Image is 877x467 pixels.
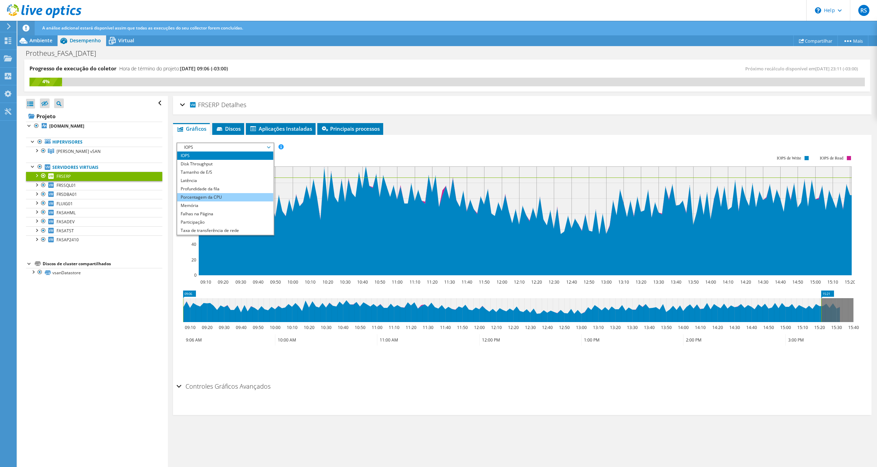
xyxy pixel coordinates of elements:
text: 09:30 [235,279,246,285]
text: 09:20 [201,325,212,330]
text: 09:50 [270,279,281,285]
a: Compartilhar [793,35,838,46]
span: Próximo recálculo disponível em [745,66,861,72]
text: 13:30 [653,279,664,285]
text: 12:30 [525,325,535,330]
text: 12:20 [531,279,542,285]
span: [DATE] 09:06 (-03:00) [180,65,228,72]
a: Custer vSAN [26,147,162,156]
text: 12:30 [548,279,559,285]
span: FRSSQL01 [57,182,76,188]
text: 15:40 [848,325,859,330]
text: 09:30 [218,325,229,330]
text: 11:40 [461,279,472,285]
span: Principais processos [321,125,380,132]
text: 14:20 [712,325,723,330]
a: FRSERP [26,172,162,181]
div: Discos de cluster compartilhados [43,260,162,268]
text: 14:30 [757,279,768,285]
text: 10:40 [357,279,368,285]
text: 13:00 [576,325,586,330]
li: Participação [177,218,273,226]
text: 11:40 [440,325,450,330]
span: Detalhes [221,101,246,109]
h1: Protheus_FASA_[DATE] [23,50,107,57]
text: 11:10 [388,325,399,330]
text: 10:30 [339,279,350,285]
text: 12:00 [474,325,484,330]
span: FASATST [57,228,74,234]
text: 13:40 [670,279,681,285]
a: [DOMAIN_NAME] [26,122,162,131]
a: FASADEV [26,217,162,226]
text: 14:30 [729,325,740,330]
a: Projeto [26,111,162,122]
text: 13:20 [610,325,620,330]
li: Disk Throughput [177,160,273,168]
text: 15:30 [831,325,842,330]
text: 10:10 [286,325,297,330]
li: Tamanho de E/S [177,168,273,176]
svg: \n [815,7,821,14]
text: 15:20 [814,325,825,330]
span: IOPS [181,143,270,152]
span: FRSERP [189,101,220,109]
text: 11:50 [457,325,467,330]
text: 10:00 [287,279,298,285]
text: 13:20 [635,279,646,285]
text: 11:00 [371,325,382,330]
span: FASADEV [57,219,75,225]
span: Virtual [118,37,134,44]
text: 12:40 [566,279,577,285]
text: 12:20 [508,325,518,330]
text: 20 [191,257,196,263]
li: Latência [177,176,273,185]
text: 09:40 [252,279,263,285]
span: [PERSON_NAME] vSAN [57,148,101,154]
text: 09:10 [184,325,195,330]
span: FRSDBA01 [57,191,77,197]
text: 15:00 [810,279,820,285]
text: 0 [194,272,197,278]
h2: Controles Gráficos Avançados [177,379,270,393]
text: 10:20 [303,325,314,330]
text: 14:20 [740,279,751,285]
text: 15:10 [827,279,838,285]
a: FASATST [26,226,162,235]
text: 10:10 [304,279,315,285]
span: FASAP2410 [57,237,79,243]
text: 15:20 [844,279,855,285]
text: 13:10 [593,325,603,330]
text: IOPS de Write [777,156,801,161]
text: 14:10 [722,279,733,285]
a: Hipervisores [26,138,162,147]
span: FLUIG01 [57,201,73,207]
text: 11:20 [405,325,416,330]
text: IOPS de Read [820,156,843,161]
text: 11:20 [427,279,437,285]
text: 10:00 [269,325,280,330]
a: FASAHML [26,208,162,217]
span: Aplicações Instaladas [249,125,312,132]
text: 10:50 [354,325,365,330]
a: FRSDBA01 [26,190,162,199]
text: 14:40 [775,279,785,285]
span: FASAHML [57,210,76,216]
span: RS [858,5,869,16]
text: 13:40 [644,325,654,330]
text: 11:10 [409,279,420,285]
a: vsanDatastore [26,268,162,277]
text: 09:20 [217,279,228,285]
text: 13:50 [688,279,698,285]
text: 15:10 [797,325,808,330]
li: Porcentagem da CPU [177,193,273,201]
li: Taxa de transferência de rede [177,226,273,235]
text: 12:00 [496,279,507,285]
text: 09:10 [200,279,211,285]
a: Servidores virtuais [26,163,162,172]
text: 14:00 [678,325,688,330]
h4: Hora de término do projeto: [119,65,228,72]
text: 14:50 [792,279,803,285]
span: Desempenho [70,37,101,44]
text: 14:50 [763,325,774,330]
